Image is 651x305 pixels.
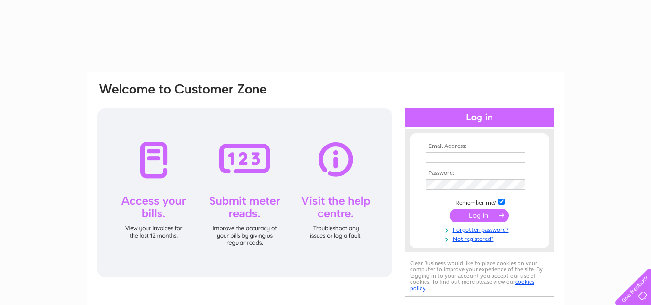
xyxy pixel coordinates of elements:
th: Email Address: [424,143,535,150]
a: cookies policy [410,278,534,292]
td: Remember me? [424,197,535,207]
th: Password: [424,170,535,177]
input: Submit [450,209,509,222]
div: Clear Business would like to place cookies on your computer to improve your experience of the sit... [405,255,554,297]
a: Forgotten password? [426,225,535,234]
a: Not registered? [426,234,535,243]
